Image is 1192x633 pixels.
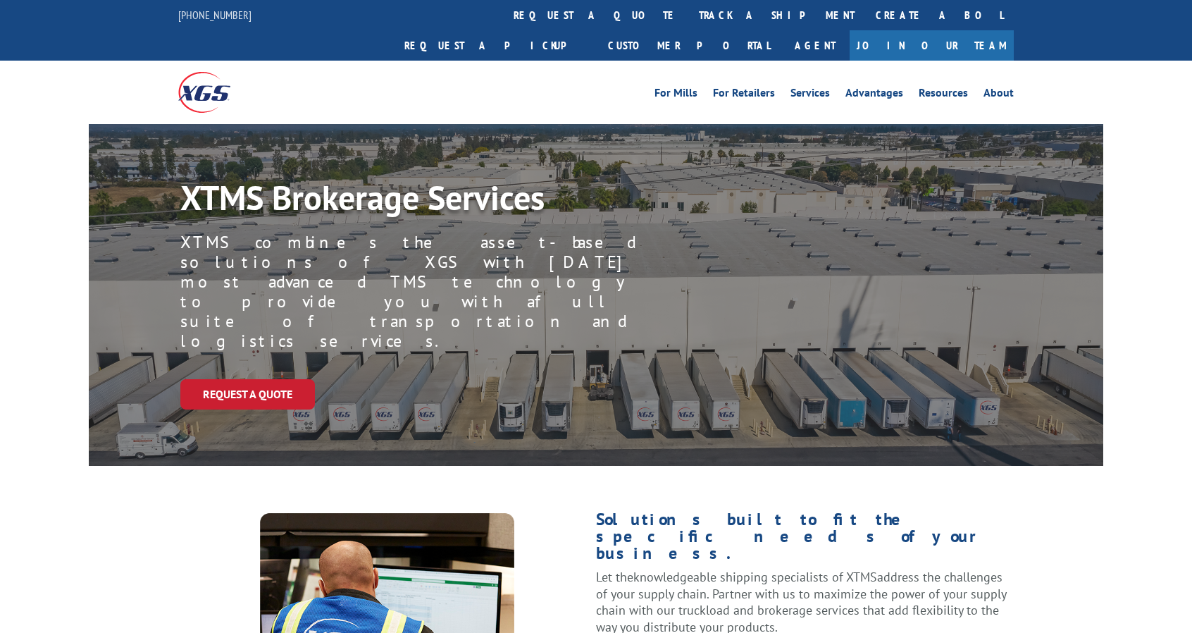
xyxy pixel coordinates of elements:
h1: Solutions built to fit the specific needs of your business. [596,511,1014,569]
a: Services [790,87,830,103]
p: XTMS combines the asset-based solutions of XGS with [DATE] most advanced TMS technology to provid... [180,233,645,351]
a: Agent [781,30,850,61]
a: Customer Portal [597,30,781,61]
span: full suite of transportation and logistics services. [180,290,627,352]
span: knowledgeable shipping specialists of XTMS [633,569,877,585]
a: Advantages [845,87,903,103]
a: Request a pickup [394,30,597,61]
a: Request a Quote [180,379,315,410]
h1: XTMS Brokerage Services [180,180,610,221]
a: For Retailers [713,87,775,103]
a: For Mills [654,87,697,103]
a: [PHONE_NUMBER] [178,8,252,22]
a: Join Our Team [850,30,1014,61]
a: About [983,87,1014,103]
a: Resources [919,87,968,103]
